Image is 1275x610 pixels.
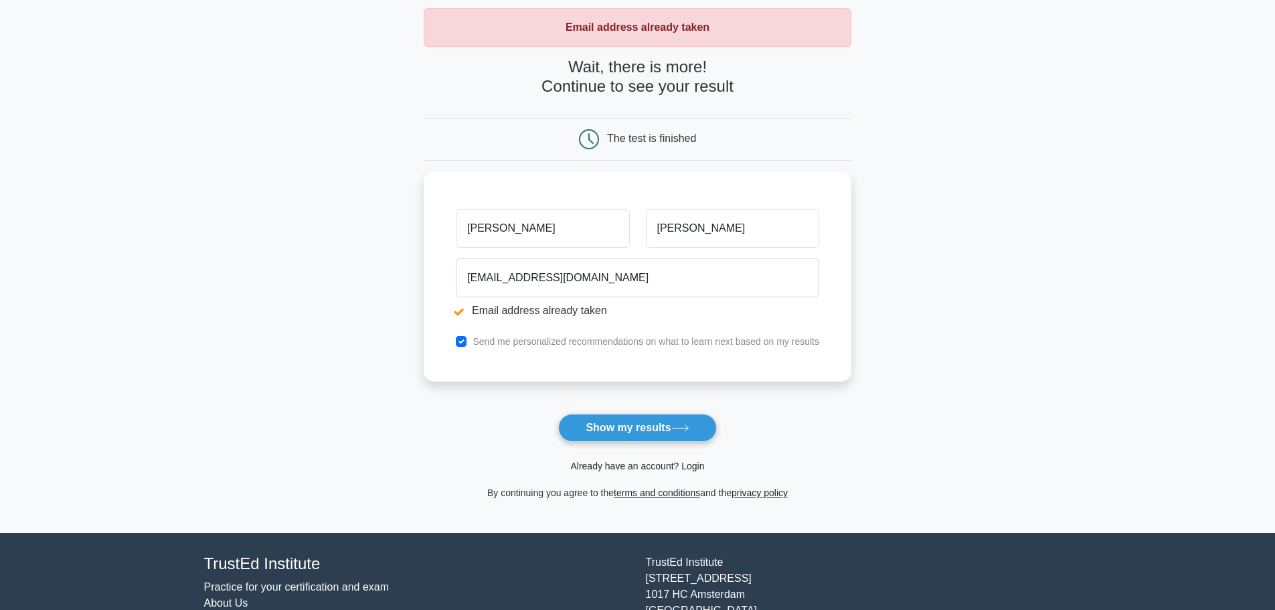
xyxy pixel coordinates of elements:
div: By continuing you agree to the and the [416,485,859,501]
h4: Wait, there is more! Continue to see your result [424,58,851,96]
a: terms and conditions [614,487,700,498]
label: Send me personalized recommendations on what to learn next based on my results [473,336,819,347]
input: First name [456,209,629,248]
a: Practice for your certification and exam [204,581,390,593]
button: Show my results [558,414,716,442]
a: Already have an account? Login [570,461,704,471]
h4: TrustEd Institute [204,554,630,574]
input: Last name [646,209,819,248]
input: Email [456,258,819,297]
li: Email address already taken [456,303,819,319]
strong: Email address already taken [566,21,709,33]
a: About Us [204,597,248,609]
div: The test is finished [607,133,696,144]
a: privacy policy [732,487,788,498]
